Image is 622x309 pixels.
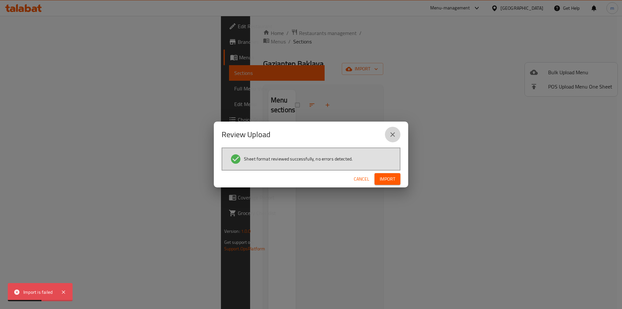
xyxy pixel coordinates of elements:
[374,173,400,185] button: Import
[244,156,352,162] span: Sheet format reviewed successfully, no errors detected.
[380,175,395,183] span: Import
[23,289,54,296] div: Import is failed
[385,127,400,142] button: close
[354,175,369,183] span: Cancel
[222,129,271,140] h2: Review Upload
[351,173,372,185] button: Cancel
